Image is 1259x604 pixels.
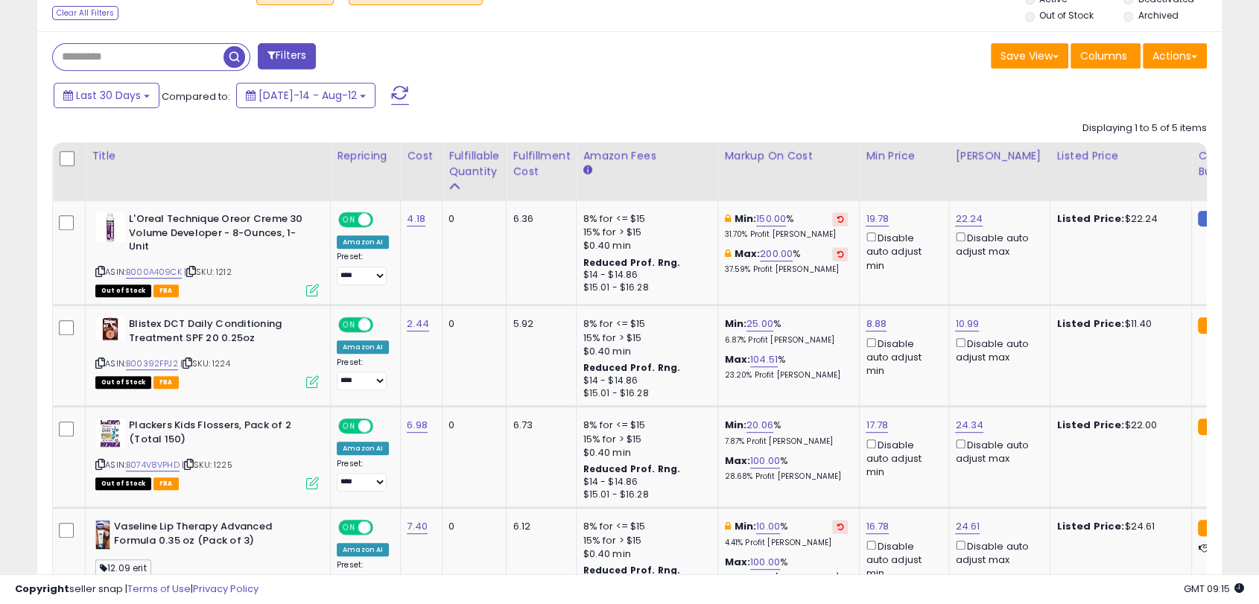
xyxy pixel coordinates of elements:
div: Disable auto adjust max [955,436,1038,465]
span: OFF [371,521,395,534]
div: $14 - $14.86 [583,375,706,387]
a: 16.78 [866,519,889,534]
span: FBA [153,284,179,297]
span: Last 30 Days [76,88,141,103]
div: seller snap | | [15,582,259,597]
div: Preset: [337,252,389,285]
a: Privacy Policy [193,582,259,596]
a: 20.06 [746,418,773,433]
img: 51x343PLJpL._SL40_.jpg [95,419,125,448]
div: 0 [448,212,495,226]
div: [PERSON_NAME] [955,148,1044,164]
span: OFF [371,319,395,331]
div: Disable auto adjust max [955,229,1038,258]
img: 41vG-OKA1BL._SL40_.jpg [95,317,125,340]
div: Amazon AI [337,235,389,249]
small: Amazon Fees. [583,164,592,177]
label: Out of Stock [1039,9,1094,22]
div: % [724,454,848,482]
div: Displaying 1 to 5 of 5 items [1082,121,1207,136]
div: 8% for <= $15 [583,317,706,331]
div: 15% for > $15 [583,433,706,446]
small: FBA [1198,317,1225,334]
a: 25.00 [746,317,773,331]
span: All listings that are currently out of stock and unavailable for purchase on Amazon [95,284,151,297]
b: Listed Price: [1056,212,1124,226]
div: 6.36 [513,212,565,226]
div: Markup on Cost [724,148,853,164]
a: 100.00 [750,454,780,468]
div: $14 - $14.86 [583,476,706,489]
span: Compared to: [162,89,230,104]
div: 0 [448,419,495,432]
div: Clear All Filters [52,6,118,20]
div: Listed Price [1056,148,1185,164]
span: FBA [153,376,179,389]
button: Columns [1071,43,1141,69]
strong: Copyright [15,582,69,596]
a: B000A409CK [126,266,182,279]
div: Title [92,148,324,164]
div: ASIN: [95,419,319,488]
div: 0 [448,317,495,331]
b: Min: [724,317,746,331]
a: 4.18 [407,212,425,226]
div: $0.40 min [583,446,706,460]
button: [DATE]-14 - Aug-12 [236,83,375,108]
div: Preset: [337,357,389,391]
div: 8% for <= $15 [583,212,706,226]
span: ON [340,521,358,534]
div: $24.61 [1056,520,1180,533]
a: B074V8VPHD [126,459,180,471]
div: Disable auto adjust min [866,538,937,581]
div: Amazon AI [337,442,389,455]
b: Max: [735,247,761,261]
button: Actions [1143,43,1207,69]
div: $0.40 min [583,547,706,561]
div: ASIN: [95,212,319,295]
b: Listed Price: [1056,418,1124,432]
div: Disable auto adjust min [866,229,937,273]
div: 6.73 [513,419,565,432]
b: Blistex DCT Daily Conditioning Treatment SPF 20 0.25oz [129,317,310,349]
div: 8% for <= $15 [583,419,706,432]
div: 6.12 [513,520,565,533]
a: 22.24 [955,212,983,226]
p: 23.20% Profit [PERSON_NAME] [724,370,848,381]
div: Amazon AI [337,340,389,354]
b: Min: [735,212,757,226]
b: Min: [735,519,757,533]
div: ASIN: [95,317,319,387]
b: L'Oreal Technique Oreor Creme 30 Volume Developer - 8-Ounces, 1-Unit [129,212,310,258]
a: 7.40 [407,519,428,534]
span: All listings that are currently out of stock and unavailable for purchase on Amazon [95,376,151,389]
p: 37.59% Profit [PERSON_NAME] [724,264,848,275]
div: Repricing [337,148,394,164]
div: Cost [407,148,436,164]
div: $15.01 - $16.28 [583,489,706,501]
b: Listed Price: [1056,519,1124,533]
div: $15.01 - $16.28 [583,387,706,400]
div: Preset: [337,560,389,594]
b: Reduced Prof. Rng. [583,256,680,269]
div: 8% for <= $15 [583,520,706,533]
button: Filters [258,43,316,69]
th: The percentage added to the cost of goods (COGS) that forms the calculator for Min & Max prices. [718,142,860,201]
b: Plackers Kids Flossers, Pack of 2 (Total 150) [129,419,310,450]
span: All listings that are currently out of stock and unavailable for purchase on Amazon [95,477,151,490]
div: Fulfillment Cost [513,148,570,179]
small: FBA [1198,520,1225,536]
small: FBM [1198,211,1227,226]
b: Max: [724,352,750,366]
div: $14 - $14.86 [583,269,706,282]
a: 10.00 [756,519,780,534]
img: 31bxE7YgS-L._SL40_.jpg [95,212,125,242]
div: % [724,212,848,240]
a: B00392FPJ2 [126,357,178,370]
a: 24.34 [955,418,983,433]
span: ON [340,214,358,226]
div: 5.92 [513,317,565,331]
span: 12.09 erit [95,559,151,576]
div: $15.01 - $16.28 [583,282,706,294]
a: 17.78 [866,418,888,433]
